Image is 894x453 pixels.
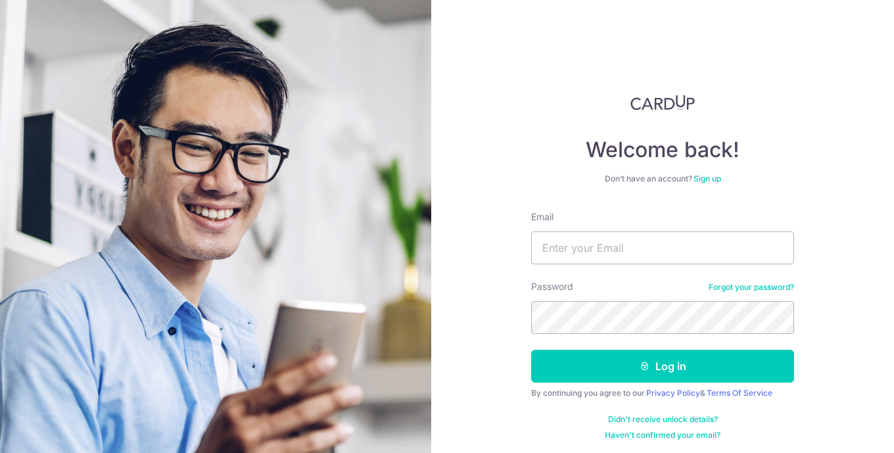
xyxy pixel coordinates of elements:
[531,210,553,224] label: Email
[646,388,700,398] a: Privacy Policy
[630,95,695,110] img: CardUp Logo
[531,388,794,398] div: By continuing you agree to our &
[531,174,794,184] div: Don’t have an account?
[608,414,718,425] a: Didn't receive unlock details?
[531,231,794,264] input: Enter your Email
[531,280,573,293] label: Password
[531,350,794,383] button: Log in
[605,430,720,441] a: Haven't confirmed your email?
[707,388,772,398] a: Terms Of Service
[709,282,794,293] a: Forgot your password?
[694,174,721,183] a: Sign up
[531,137,794,163] h4: Welcome back!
